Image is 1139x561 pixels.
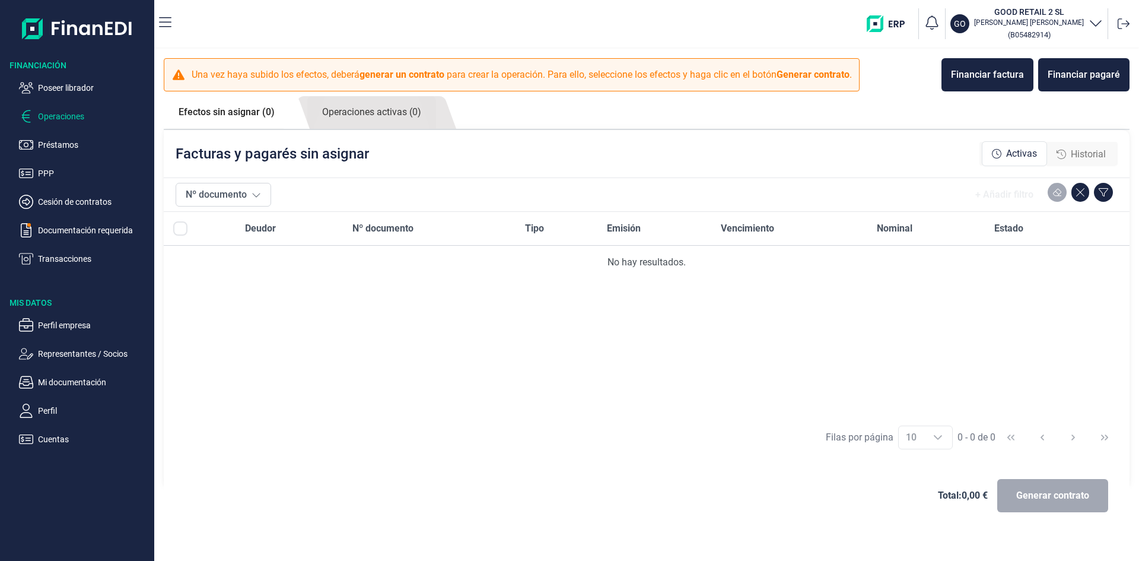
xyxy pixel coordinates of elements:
[924,426,952,449] div: Choose
[1006,147,1037,161] span: Activas
[867,15,914,32] img: erp
[22,9,133,47] img: Logo de aplicación
[359,69,444,80] b: generar un contrato
[721,221,774,236] span: Vencimiento
[38,318,149,332] p: Perfil empresa
[19,81,149,95] button: Poseer librador
[176,183,271,207] button: Nº documento
[173,221,187,236] div: All items unselected
[38,223,149,237] p: Documentación requerida
[997,423,1025,452] button: First Page
[38,109,149,123] p: Operaciones
[1008,30,1051,39] small: Copiar cif
[38,404,149,418] p: Perfil
[192,68,852,82] p: Una vez haya subido los efectos, deberá para crear la operación. Para ello, seleccione los efecto...
[826,430,893,445] div: Filas por página
[950,6,1103,42] button: GOGOOD RETAIL 2 SL[PERSON_NAME] [PERSON_NAME](B05482914)
[982,141,1047,166] div: Activas
[38,375,149,389] p: Mi documentación
[974,18,1084,27] p: [PERSON_NAME] [PERSON_NAME]
[1059,423,1087,452] button: Next Page
[19,223,149,237] button: Documentación requerida
[1047,142,1115,166] div: Historial
[938,489,988,503] span: Total: 0,00 €
[173,255,1120,270] div: No hay resultados.
[1090,423,1119,452] button: Last Page
[19,109,149,123] button: Operaciones
[176,144,369,163] p: Facturas y pagarés sin asignar
[19,252,149,266] button: Transacciones
[954,18,966,30] p: GO
[525,221,544,236] span: Tipo
[941,58,1033,91] button: Financiar factura
[974,6,1084,18] h3: GOOD RETAIL 2 SL
[19,195,149,209] button: Cesión de contratos
[38,195,149,209] p: Cesión de contratos
[38,432,149,446] p: Cuentas
[19,375,149,389] button: Mi documentación
[1028,423,1057,452] button: Previous Page
[19,347,149,361] button: Representantes / Socios
[307,96,436,129] a: Operaciones activas (0)
[38,252,149,266] p: Transacciones
[19,432,149,446] button: Cuentas
[777,69,850,80] b: Generar contrato
[994,221,1023,236] span: Estado
[38,81,149,95] p: Poseer librador
[1071,147,1106,161] span: Historial
[1038,58,1130,91] button: Financiar pagaré
[957,433,995,442] span: 0 - 0 de 0
[877,221,912,236] span: Nominal
[245,221,276,236] span: Deudor
[951,68,1024,82] div: Financiar factura
[19,166,149,180] button: PPP
[352,221,413,236] span: Nº documento
[19,404,149,418] button: Perfil
[164,96,289,128] a: Efectos sin asignar (0)
[38,347,149,361] p: Representantes / Socios
[607,221,641,236] span: Emisión
[1048,68,1120,82] div: Financiar pagaré
[38,166,149,180] p: PPP
[19,318,149,332] button: Perfil empresa
[19,138,149,152] button: Préstamos
[38,138,149,152] p: Préstamos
